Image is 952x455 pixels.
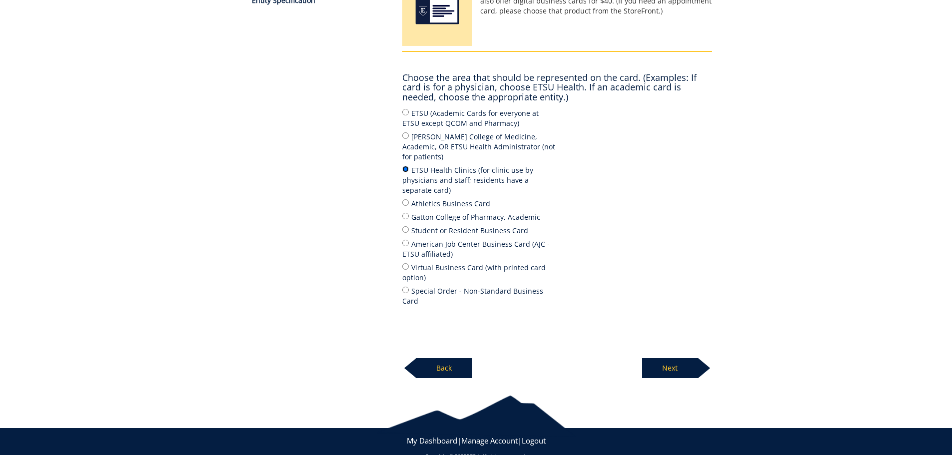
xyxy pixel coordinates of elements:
label: [PERSON_NAME] College of Medicine, Academic, OR ETSU Health Administrator (not for patients) [402,131,557,162]
a: Logout [522,436,546,446]
a: Manage Account [461,436,518,446]
input: [PERSON_NAME] College of Medicine, Academic, OR ETSU Health Administrator (not for patients) [402,132,409,139]
input: ETSU Health Clinics (for clinic use by physicians and staff; residents have a separate card) [402,166,409,172]
label: American Job Center Business Card (AJC - ETSU affiliated) [402,238,557,259]
label: Special Order - Non-Standard Business Card [402,285,557,306]
input: Student or Resident Business Card [402,226,409,233]
input: American Job Center Business Card (AJC - ETSU affiliated) [402,240,409,246]
label: ETSU (Academic Cards for everyone at ETSU except QCOM and Pharmacy) [402,107,557,128]
input: Virtual Business Card (with printed card option) [402,263,409,270]
input: ETSU (Academic Cards for everyone at ETSU except QCOM and Pharmacy) [402,109,409,115]
label: ETSU Health Clinics (for clinic use by physicians and staff; residents have a separate card) [402,164,557,195]
h4: Choose the area that should be represented on the card. (Examples: If card is for a physician, ch... [402,73,712,102]
label: Student or Resident Business Card [402,225,557,236]
input: Athletics Business Card [402,199,409,206]
p: Next [642,358,698,378]
a: My Dashboard [407,436,457,446]
label: Gatton College of Pharmacy, Academic [402,211,557,222]
label: Virtual Business Card (with printed card option) [402,262,557,283]
p: Back [416,358,472,378]
input: Special Order - Non-Standard Business Card [402,287,409,293]
label: Athletics Business Card [402,198,557,209]
input: Gatton College of Pharmacy, Academic [402,213,409,219]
